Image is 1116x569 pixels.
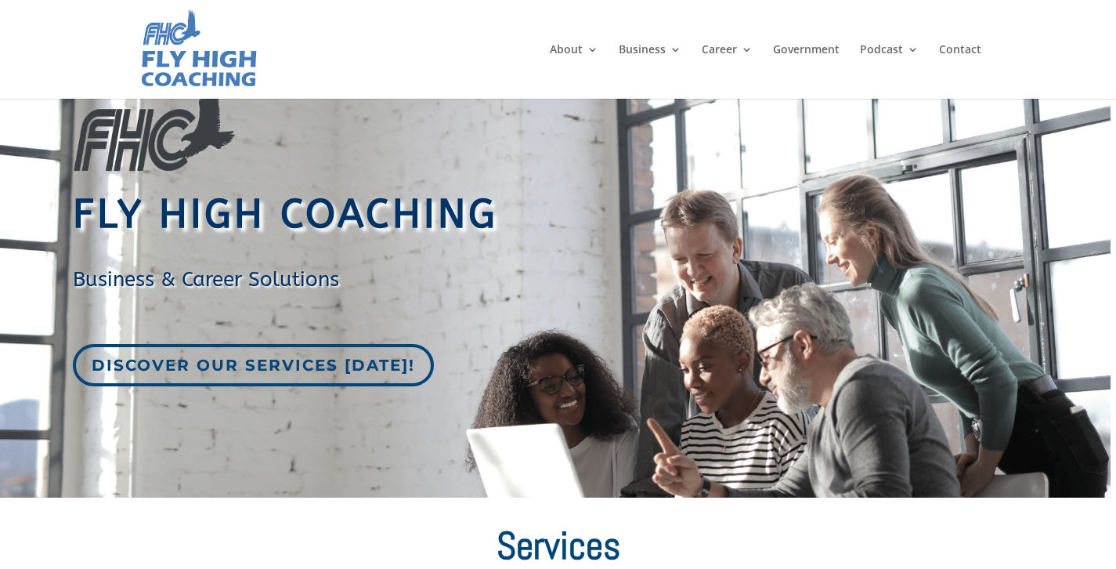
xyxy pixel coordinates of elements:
a: Government [773,44,840,99]
a: Career [702,44,753,99]
a: About [550,44,598,99]
a: Contact [939,44,981,99]
img: Fly High Coaching [139,8,258,91]
span: Business & Career Solutions [73,267,339,292]
a: Podcast [860,44,919,99]
a: Discover our services [DATE]! [73,344,434,386]
span: Fly High Coaching [73,191,498,237]
a: Business [619,44,681,99]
